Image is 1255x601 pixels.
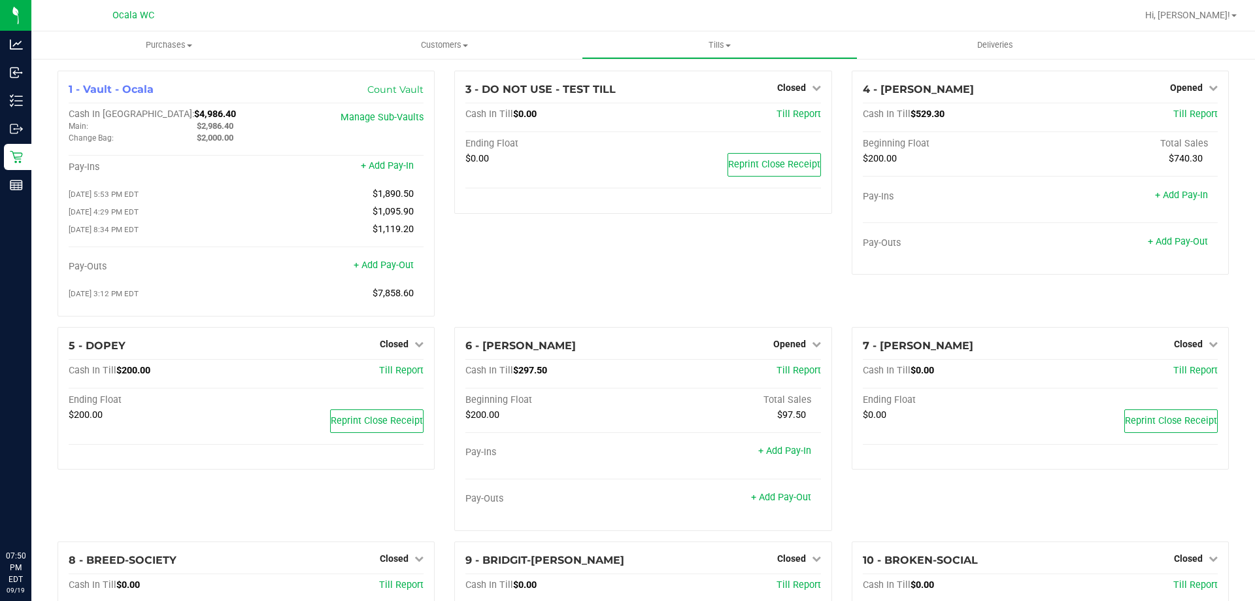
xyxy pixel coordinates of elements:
[116,579,140,591] span: $0.00
[465,394,643,406] div: Beginning Float
[6,585,25,595] p: 09/19
[31,39,307,51] span: Purchases
[465,109,513,120] span: Cash In Till
[863,153,897,164] span: $200.00
[465,83,616,95] span: 3 - DO NOT USE - TEST TILL
[513,579,537,591] span: $0.00
[1174,553,1203,564] span: Closed
[10,66,23,79] inline-svg: Inbound
[69,122,88,131] span: Main:
[10,179,23,192] inline-svg: Reports
[330,409,424,433] button: Reprint Close Receipt
[1125,415,1217,426] span: Reprint Close Receipt
[69,261,246,273] div: Pay-Outs
[69,365,116,376] span: Cash In Till
[465,447,643,458] div: Pay-Ins
[773,339,806,349] span: Opened
[465,153,489,164] span: $0.00
[69,409,103,421] span: $200.00
[6,550,25,585] p: 07:50 PM EDT
[863,409,886,421] span: $0.00
[863,579,911,591] span: Cash In Till
[373,206,414,217] span: $1,095.90
[777,365,821,376] a: Till Report
[69,207,139,216] span: [DATE] 4:29 PM EDT
[10,150,23,163] inline-svg: Retail
[777,579,821,591] a: Till Report
[911,579,934,591] span: $0.00
[911,365,934,376] span: $0.00
[354,260,414,271] a: + Add Pay-Out
[1173,579,1218,591] a: Till Report
[69,554,176,566] span: 8 - BREED-SOCIETY
[373,188,414,199] span: $1,890.50
[69,190,139,199] span: [DATE] 5:53 PM EDT
[112,10,154,21] span: Ocala WC
[858,31,1133,59] a: Deliveries
[728,159,820,170] span: Reprint Close Receipt
[379,579,424,591] a: Till Report
[69,133,114,143] span: Change Bag:
[197,121,233,131] span: $2,986.40
[758,445,811,456] a: + Add Pay-In
[777,553,806,564] span: Closed
[379,365,424,376] a: Till Report
[1173,109,1218,120] a: Till Report
[367,84,424,95] a: Count Vault
[69,83,154,95] span: 1 - Vault - Ocala
[307,39,581,51] span: Customers
[194,109,236,120] span: $4,986.40
[1169,153,1203,164] span: $740.30
[1148,236,1208,247] a: + Add Pay-Out
[911,109,945,120] span: $529.30
[643,394,821,406] div: Total Sales
[863,138,1041,150] div: Beginning Float
[863,83,974,95] span: 4 - [PERSON_NAME]
[960,39,1031,51] span: Deliveries
[380,553,409,564] span: Closed
[863,339,973,352] span: 7 - [PERSON_NAME]
[863,554,978,566] span: 10 - BROKEN-SOCIAL
[465,493,643,505] div: Pay-Outs
[69,339,125,352] span: 5 - DOPEY
[728,153,821,177] button: Reprint Close Receipt
[465,554,624,566] span: 9 - BRIDGIT-[PERSON_NAME]
[1173,365,1218,376] span: Till Report
[513,109,537,120] span: $0.00
[31,31,307,59] a: Purchases
[582,39,856,51] span: Tills
[465,365,513,376] span: Cash In Till
[380,339,409,349] span: Closed
[777,109,821,120] a: Till Report
[341,112,424,123] a: Manage Sub-Vaults
[1145,10,1230,20] span: Hi, [PERSON_NAME]!
[863,365,911,376] span: Cash In Till
[197,133,233,143] span: $2,000.00
[777,82,806,93] span: Closed
[10,94,23,107] inline-svg: Inventory
[69,394,246,406] div: Ending Float
[10,122,23,135] inline-svg: Outbound
[863,191,1041,203] div: Pay-Ins
[465,138,643,150] div: Ending Float
[307,31,582,59] a: Customers
[777,409,806,421] span: $97.50
[1170,82,1203,93] span: Opened
[1174,339,1203,349] span: Closed
[69,579,116,591] span: Cash In Till
[116,365,150,376] span: $200.00
[751,492,811,503] a: + Add Pay-Out
[10,38,23,51] inline-svg: Analytics
[69,225,139,234] span: [DATE] 8:34 PM EDT
[465,409,499,421] span: $200.00
[863,394,1041,406] div: Ending Float
[373,288,414,299] span: $7,858.60
[373,224,414,235] span: $1,119.20
[69,162,246,173] div: Pay-Ins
